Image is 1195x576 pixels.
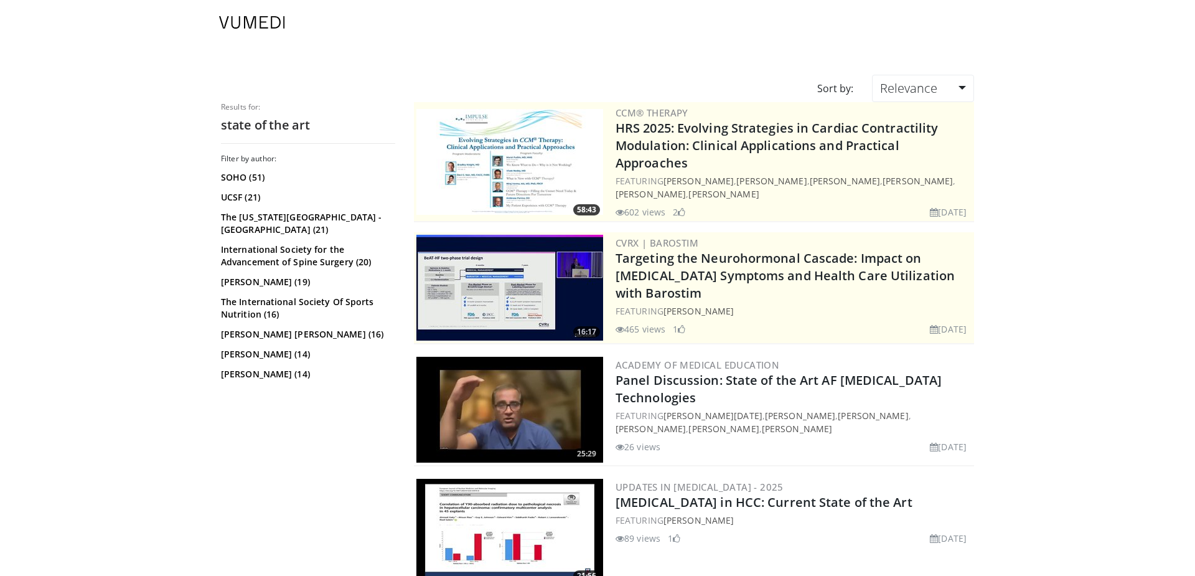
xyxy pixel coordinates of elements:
[616,237,698,249] a: CVRx | Barostim
[663,175,734,187] a: [PERSON_NAME]
[616,423,686,435] a: [PERSON_NAME]
[616,250,955,301] a: Targeting the Neurohormonal Cascade: Impact on [MEDICAL_DATA] Symptoms and Health Care Utilizatio...
[616,481,784,493] a: Updates in [MEDICAL_DATA] - 2025
[880,80,937,97] span: Relevance
[221,191,392,204] a: UCSF (21)
[416,357,603,463] a: 25:29
[663,410,762,422] a: [PERSON_NAME][DATE]
[688,188,759,200] a: [PERSON_NAME]
[221,154,395,164] h3: Filter by author:
[762,423,832,435] a: [PERSON_NAME]
[221,368,392,380] a: [PERSON_NAME] (14)
[930,205,967,219] li: [DATE]
[416,109,603,215] a: 58:43
[219,16,285,29] img: VuMedi Logo
[221,102,395,112] p: Results for:
[810,175,880,187] a: [PERSON_NAME]
[221,211,392,236] a: The [US_STATE][GEOGRAPHIC_DATA] - [GEOGRAPHIC_DATA] (21)
[736,175,807,187] a: [PERSON_NAME]
[416,109,603,215] img: 3f694bbe-f46e-4e2a-ab7b-fff0935bbb6c.300x170_q85_crop-smart_upscale.jpg
[663,305,734,317] a: [PERSON_NAME]
[616,372,942,406] a: Panel Discussion: State of the Art AF [MEDICAL_DATA] Technologies
[673,205,685,219] li: 2
[221,171,392,184] a: SOHO (51)
[221,243,392,268] a: International Society for the Advancement of Spine Surgery (20)
[616,305,972,318] div: FEATURING
[872,75,974,102] a: Relevance
[930,532,967,545] li: [DATE]
[616,323,665,336] li: 465 views
[883,175,953,187] a: [PERSON_NAME]
[668,532,680,545] li: 1
[688,423,759,435] a: [PERSON_NAME]
[221,276,392,288] a: [PERSON_NAME] (19)
[221,296,392,321] a: The International Society Of Sports Nutrition (16)
[616,106,688,119] a: CCM® Therapy
[616,174,972,201] div: FEATURING , , , , ,
[616,409,972,435] div: FEATURING , , , , ,
[573,326,600,338] span: 16:17
[573,448,600,460] span: 25:29
[416,235,603,341] a: 16:17
[616,205,665,219] li: 602 views
[616,532,660,545] li: 89 views
[673,323,685,336] li: 1
[663,514,734,526] a: [PERSON_NAME]
[616,120,938,171] a: HRS 2025: Evolving Strategies in Cardiac Contractility Modulation: Clinical Applications and Prac...
[416,235,603,341] img: f3314642-f119-4bcb-83d2-db4b1a91d31e.300x170_q85_crop-smart_upscale.jpg
[616,494,912,511] a: [MEDICAL_DATA] in HCC: Current State of the Art
[616,440,660,453] li: 26 views
[808,75,863,102] div: Sort by:
[573,204,600,215] span: 58:43
[221,348,392,361] a: [PERSON_NAME] (14)
[616,359,779,371] a: Academy of Medical Education
[221,328,392,341] a: [PERSON_NAME] [PERSON_NAME] (16)
[616,188,686,200] a: [PERSON_NAME]
[930,440,967,453] li: [DATE]
[838,410,908,422] a: [PERSON_NAME]
[616,514,972,527] div: FEATURING
[765,410,835,422] a: [PERSON_NAME]
[416,357,603,463] img: 5c94e2be-a2bb-41b7-8483-ff039e3b6ca2.300x170_q85_crop-smart_upscale.jpg
[221,117,395,133] h2: state of the art
[930,323,967,336] li: [DATE]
